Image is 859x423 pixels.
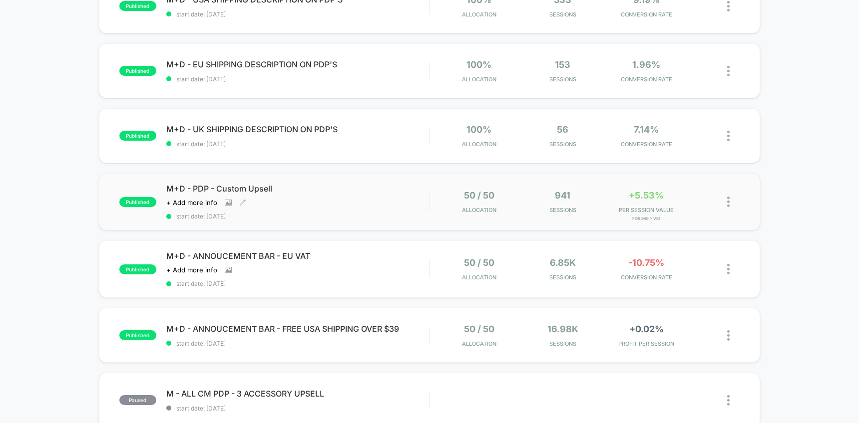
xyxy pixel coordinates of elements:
[523,11,602,18] span: Sessions
[628,257,664,268] span: -10.75%
[166,10,429,18] span: start date: [DATE]
[607,216,686,221] span: for Img > vid
[727,330,730,341] img: close
[462,141,496,148] span: Allocation
[166,59,429,69] span: M+D - EU SHIPPING DESCRIPTION ON PDP'S
[555,190,570,201] span: 941
[607,274,686,281] span: CONVERSION RATE
[462,207,496,213] span: Allocation
[166,75,429,83] span: start date: [DATE]
[166,280,429,287] span: start date: [DATE]
[629,324,664,334] span: +0.02%
[523,207,602,213] span: Sessions
[166,324,429,334] span: M+D - ANNOUCEMENT BAR - FREE USA SHIPPING OVER $39
[727,395,730,406] img: close
[119,131,156,141] span: published
[464,257,494,268] span: 50 / 50
[550,257,576,268] span: 6.85k
[634,124,659,135] span: 7.14%
[462,340,496,347] span: Allocation
[119,330,156,340] span: published
[607,141,686,148] span: CONVERSION RATE
[166,405,429,412] span: start date: [DATE]
[547,324,578,334] span: 16.98k
[466,59,491,70] span: 100%
[166,340,429,347] span: start date: [DATE]
[464,190,494,201] span: 50 / 50
[607,340,686,347] span: PROFIT PER SESSION
[555,59,570,70] span: 153
[119,1,156,11] span: published
[727,131,730,141] img: close
[464,324,494,334] span: 50 / 50
[607,207,686,213] span: PER SESSION VALUE
[629,190,664,201] span: +5.53%
[607,11,686,18] span: CONVERSION RATE
[523,340,602,347] span: Sessions
[166,184,429,194] span: M+D - PDP - Custom Upsell
[462,76,496,83] span: Allocation
[166,124,429,134] span: M+D - UK SHIPPING DESCRIPTION ON PDP'S
[119,197,156,207] span: published
[523,76,602,83] span: Sessions
[166,266,217,274] span: + Add more info
[119,395,156,405] span: paused
[727,197,730,207] img: close
[166,212,429,220] span: start date: [DATE]
[119,66,156,76] span: published
[462,11,496,18] span: Allocation
[727,66,730,76] img: close
[607,76,686,83] span: CONVERSION RATE
[166,199,217,207] span: + Add more info
[727,1,730,11] img: close
[523,274,602,281] span: Sessions
[523,141,602,148] span: Sessions
[727,264,730,274] img: close
[119,264,156,274] span: published
[557,124,568,135] span: 56
[632,59,660,70] span: 1.96%
[466,124,491,135] span: 100%
[462,274,496,281] span: Allocation
[166,389,429,399] span: M - ALL CM PDP - 3 ACCESSORY UPSELL
[166,140,429,148] span: start date: [DATE]
[166,251,429,261] span: M+D - ANNOUCEMENT BAR - EU VAT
